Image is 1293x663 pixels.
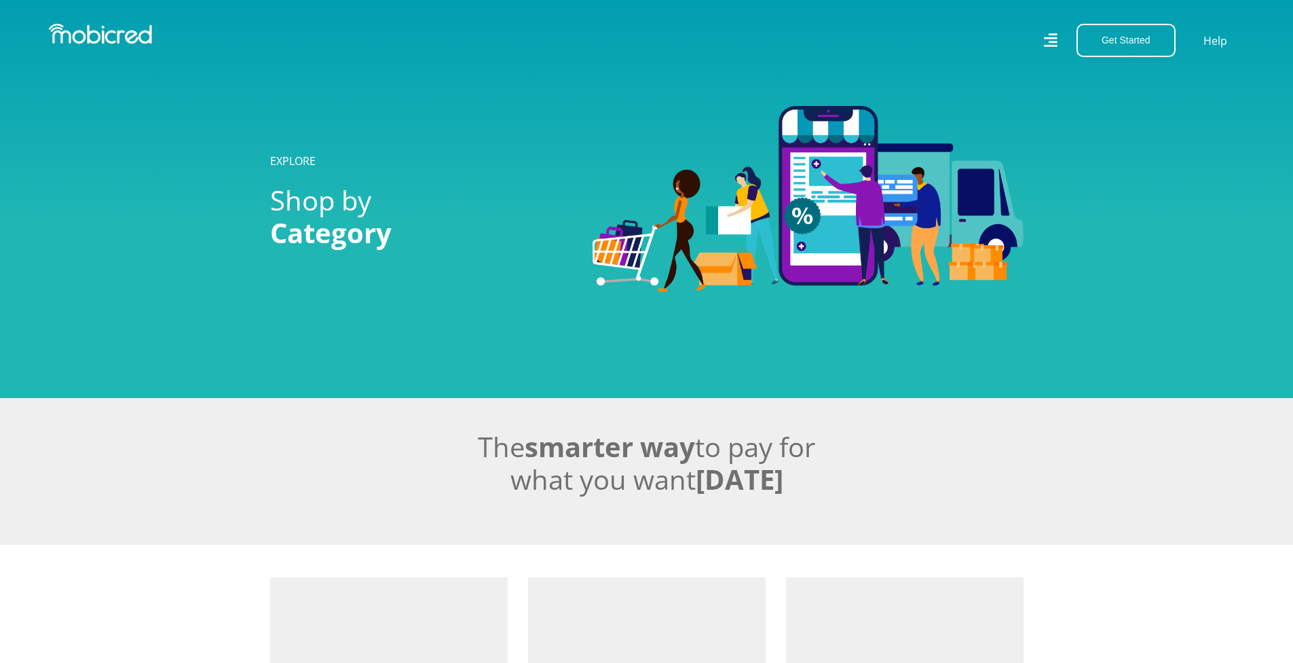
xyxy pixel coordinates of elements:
a: EXPLORE [270,154,316,168]
h2: Shop by [270,184,572,249]
button: Get Started [1076,24,1176,57]
span: Category [270,214,392,251]
img: Mobicred [49,24,152,44]
a: Help [1203,32,1228,50]
img: Categories [593,106,1024,292]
